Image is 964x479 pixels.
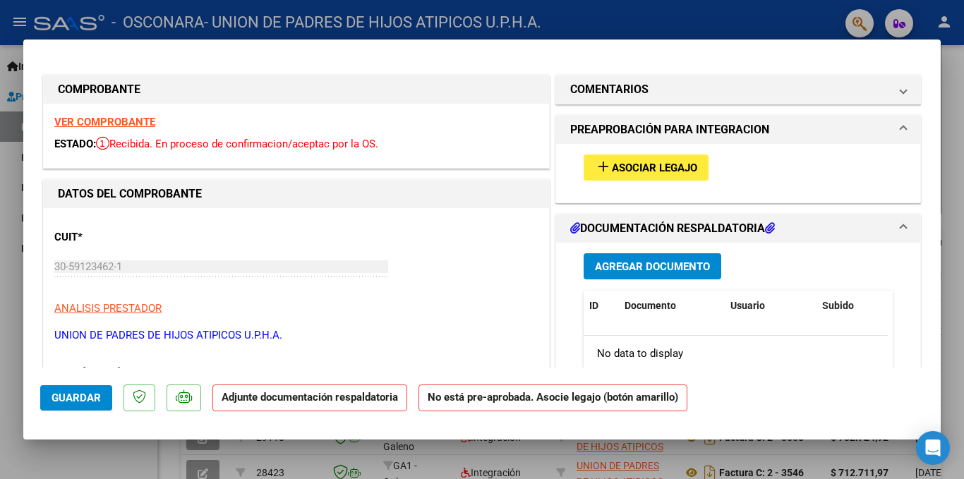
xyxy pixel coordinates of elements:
span: Subido [822,300,854,311]
h1: PREAPROBACIÓN PARA INTEGRACION [570,121,769,138]
datatable-header-cell: ID [584,291,619,321]
button: Guardar [40,385,112,411]
span: Asociar Legajo [612,162,697,174]
span: ESTADO: [54,138,96,150]
span: Documento [625,300,676,311]
button: Asociar Legajo [584,154,709,181]
strong: Adjunte documentación respaldatoria [222,391,398,404]
p: UNION DE PADRES DE HIJOS ATIPICOS U.P.H.A. [54,327,538,344]
datatable-header-cell: Subido [817,291,887,321]
span: Guardar [52,392,101,404]
strong: No está pre-aprobada. Asocie legajo (botón amarillo) [418,384,687,412]
p: CUIT [54,229,200,245]
button: Agregar Documento [584,253,721,279]
span: ANALISIS PRESTADOR [54,302,162,315]
div: Open Intercom Messenger [916,431,950,465]
a: VER COMPROBANTE [54,116,155,128]
datatable-header-cell: Documento [619,291,725,321]
strong: DATOS DEL COMPROBANTE [58,187,202,200]
mat-icon: add [595,158,612,175]
p: Area destinado * [54,364,200,380]
span: Usuario [730,300,765,311]
span: ID [589,300,598,311]
div: No data to display [584,336,888,371]
mat-expansion-panel-header: DOCUMENTACIÓN RESPALDATORIA [556,214,920,243]
datatable-header-cell: Usuario [725,291,817,321]
h1: DOCUMENTACIÓN RESPALDATORIA [570,220,775,237]
strong: COMPROBANTE [58,83,140,96]
mat-expansion-panel-header: PREAPROBACIÓN PARA INTEGRACION [556,116,920,144]
span: Recibida. En proceso de confirmacion/aceptac por la OS. [96,138,378,150]
div: PREAPROBACIÓN PARA INTEGRACION [556,144,920,202]
mat-expansion-panel-header: COMENTARIOS [556,75,920,104]
h1: COMENTARIOS [570,81,649,98]
datatable-header-cell: Acción [887,291,958,321]
span: Agregar Documento [595,260,710,273]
